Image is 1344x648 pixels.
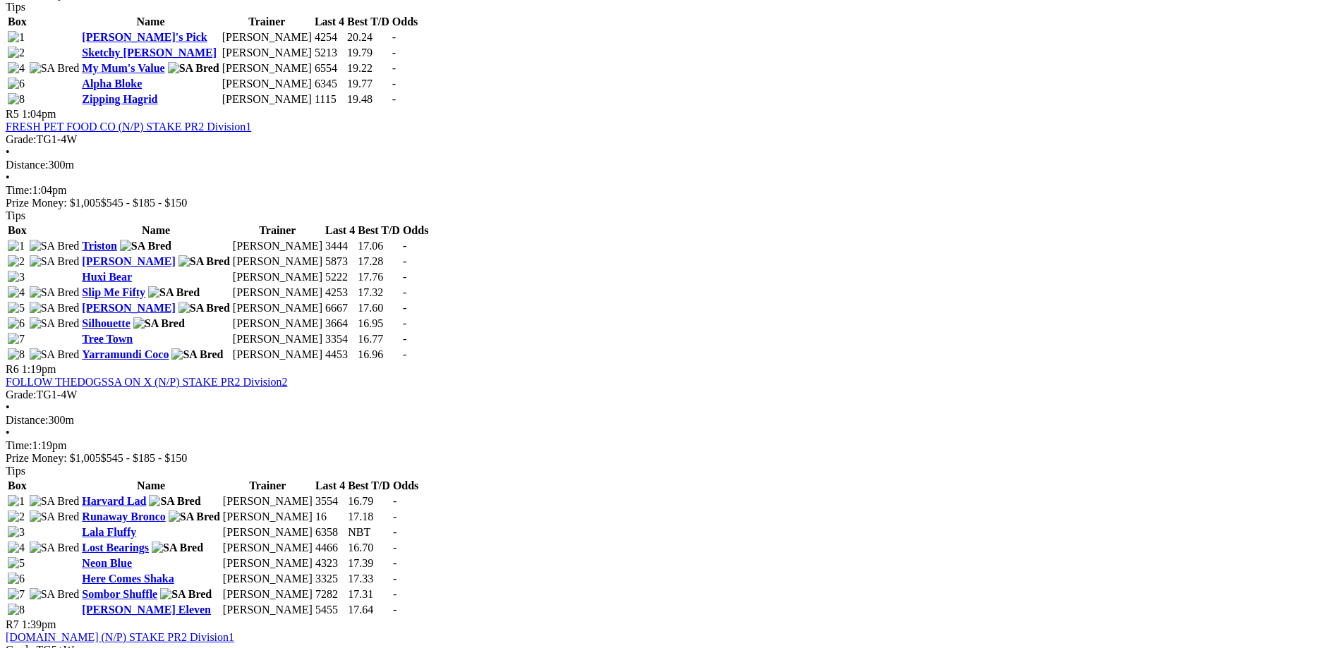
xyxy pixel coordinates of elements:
td: [PERSON_NAME] [222,541,313,555]
img: SA Bred [178,302,230,314]
td: 16 [315,510,346,524]
img: 1 [8,31,25,44]
td: [PERSON_NAME] [232,332,323,346]
span: 1:39pm [22,618,56,630]
img: 5 [8,557,25,570]
td: 16.96 [357,348,401,362]
img: SA Bred [178,255,230,268]
a: Sombor Shuffle [82,588,157,600]
span: Grade: [6,133,37,145]
td: 20.24 [346,30,390,44]
a: Runaway Bronco [82,511,165,522]
span: Time: [6,439,32,451]
span: Distance: [6,414,48,426]
span: Tips [6,209,25,221]
div: 300m [6,159,1338,171]
img: 8 [8,93,25,106]
td: [PERSON_NAME] [222,587,313,601]
td: [PERSON_NAME] [232,317,323,331]
th: Name [81,15,219,29]
div: TG1-4W [6,133,1338,146]
td: 19.79 [346,46,390,60]
span: R6 [6,363,19,375]
td: 6358 [315,525,346,539]
a: [PERSON_NAME] Eleven [82,604,211,616]
a: Yarramundi Coco [82,348,169,360]
span: Box [8,479,27,491]
span: - [393,542,396,554]
span: - [392,47,396,59]
span: - [403,302,406,314]
a: [PERSON_NAME] [82,302,175,314]
td: [PERSON_NAME] [232,270,323,284]
a: Sketchy [PERSON_NAME] [82,47,217,59]
span: - [393,526,396,538]
span: - [403,348,406,360]
a: Lala Fluffy [82,526,136,538]
td: 4254 [314,30,345,44]
td: 6667 [325,301,356,315]
td: [PERSON_NAME] [232,255,323,269]
img: 1 [8,240,25,252]
img: 8 [8,348,25,361]
td: 3325 [315,572,346,586]
a: Harvard Lad [82,495,146,507]
a: Neon Blue [82,557,132,569]
span: R5 [6,108,19,120]
a: Here Comes Shaka [82,573,174,585]
td: 5873 [325,255,356,269]
td: [PERSON_NAME] [222,92,313,106]
span: 1:04pm [22,108,56,120]
td: 17.31 [347,587,391,601]
div: 300m [6,414,1338,427]
a: Zipping Hagrid [82,93,157,105]
span: Grade: [6,389,37,401]
img: SA Bred [120,240,171,252]
span: • [6,146,10,158]
td: 5222 [325,270,356,284]
th: Last 4 [314,15,345,29]
a: Silhouette [82,317,130,329]
img: SA Bred [30,495,80,508]
a: Alpha Bloke [82,78,142,90]
td: 6554 [314,61,345,75]
th: Odds [392,15,418,29]
span: - [392,31,396,43]
td: [PERSON_NAME] [222,77,313,91]
th: Odds [402,224,429,238]
span: - [393,588,396,600]
a: [PERSON_NAME] [82,255,175,267]
td: 3554 [315,494,346,508]
td: 19.22 [346,61,390,75]
span: Box [8,224,27,236]
td: [PERSON_NAME] [232,239,323,253]
td: 17.39 [347,556,391,570]
td: NBT [347,525,391,539]
th: Name [81,224,231,238]
a: Slip Me Fifty [82,286,145,298]
img: 3 [8,526,25,539]
a: FOLLOW THEDOGSSA ON X (N/P) STAKE PR2 Division2 [6,376,288,388]
img: 3 [8,271,25,283]
td: [PERSON_NAME] [232,348,323,362]
img: 2 [8,255,25,268]
img: SA Bred [169,511,220,523]
td: 17.28 [357,255,401,269]
td: [PERSON_NAME] [222,30,313,44]
th: Trainer [222,15,313,29]
td: 17.64 [347,603,391,617]
img: SA Bred [149,495,200,508]
th: Trainer [232,224,323,238]
span: $545 - $185 - $150 [101,197,188,209]
a: My Mum's Value [82,62,164,74]
td: 4253 [325,286,356,300]
div: Prize Money: $1,005 [6,197,1338,209]
span: - [392,78,396,90]
th: Trainer [222,479,313,493]
td: [PERSON_NAME] [222,494,313,508]
td: [PERSON_NAME] [222,61,313,75]
td: 17.60 [357,301,401,315]
img: SA Bred [30,255,80,268]
span: R7 [6,618,19,630]
img: 4 [8,542,25,554]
